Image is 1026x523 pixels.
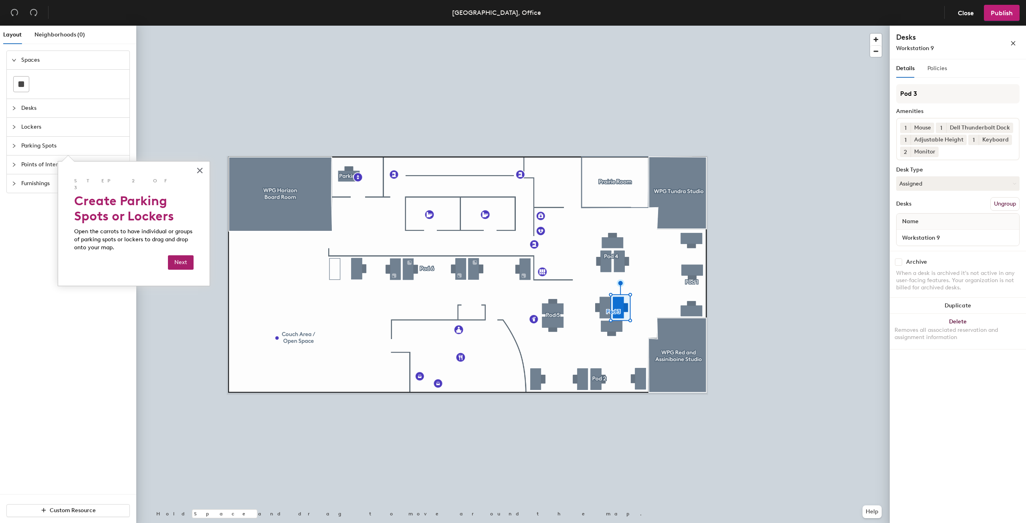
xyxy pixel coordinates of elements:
span: Desks [21,99,125,117]
span: Furnishings [21,174,125,193]
span: Spaces [21,51,125,69]
button: Assigned [896,176,1020,191]
span: Details [896,65,915,72]
div: Desk Type [896,167,1020,173]
span: collapsed [12,162,16,167]
span: 1 [905,124,907,132]
span: Publish [991,9,1013,17]
span: close [1010,40,1016,46]
h4: Desks [896,32,984,42]
span: Custom Resource [50,507,96,514]
button: Delete [890,314,1026,349]
button: Undo (⌘ + Z) [6,5,22,21]
span: collapsed [12,125,16,129]
span: undo [10,8,18,16]
span: Parking Spots [21,137,125,155]
span: Workstation 9 [896,45,934,52]
span: collapsed [12,181,16,186]
p: Step 2 of 3 [74,178,194,191]
div: Dell Thunderbolt Dock [946,123,1013,133]
span: 2 [904,148,907,156]
button: Next [168,255,194,270]
span: 1 [940,124,942,132]
div: Mouse [911,123,934,133]
div: When a desk is archived it's not active in any user-facing features. Your organization is not bil... [896,270,1020,291]
button: Ungroup [990,197,1020,211]
div: Adjustable Height [911,135,967,145]
input: Unnamed desk [898,232,1018,243]
span: Close [958,9,974,17]
button: Duplicate [890,298,1026,314]
button: Help [862,505,882,518]
span: Points of Interest [21,155,125,174]
button: Redo (⌘ + ⇧ + Z) [26,5,42,21]
span: 1 [973,136,975,144]
span: Neighborhoods (0) [34,31,85,38]
span: Lockers [21,118,125,136]
span: collapsed [12,106,16,111]
div: [GEOGRAPHIC_DATA], Office [452,8,541,18]
span: Name [898,214,923,229]
span: expanded [12,58,16,63]
div: Keyboard [979,135,1012,145]
div: Amenities [896,108,1020,115]
div: Desks [896,201,911,207]
p: Open the carrots to have individual or groups of parking spots or lockers to drag and drop onto y... [74,228,194,251]
div: Archive [906,259,927,265]
div: Monitor [911,147,939,157]
span: Layout [3,31,22,38]
button: Close [196,164,204,177]
span: 1 [905,136,907,144]
span: Policies [927,65,947,72]
span: collapsed [12,143,16,148]
h2: Create Parking Spots or Lockers [74,193,194,224]
div: Removes all associated reservation and assignment information [895,327,1021,341]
